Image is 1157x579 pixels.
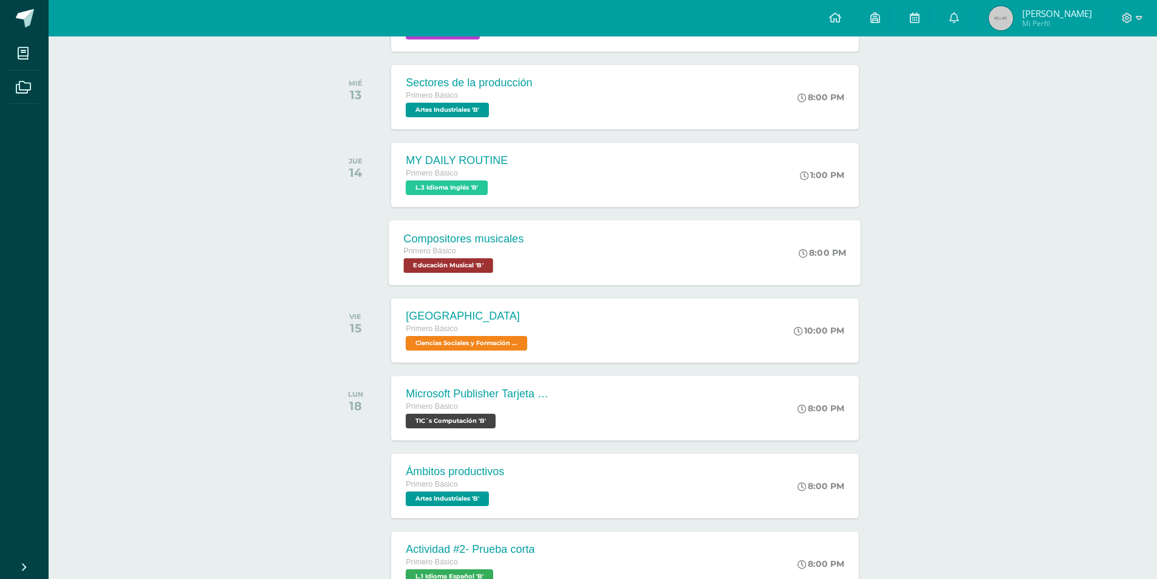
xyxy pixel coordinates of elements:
div: MY DAILY ROUTINE [406,154,508,167]
span: Ciencias Sociales y Formación Ciudadana 'B' [406,336,527,351]
div: JUE [349,157,363,165]
div: LUN [348,390,363,399]
div: 1:00 PM [800,170,844,180]
div: 15 [349,321,361,335]
span: Primero Básico [406,91,457,100]
div: 8:00 PM [799,247,847,258]
span: Artes Industriales 'B' [406,103,489,117]
div: Ámbitos productivos [406,465,504,478]
span: Artes Industriales 'B' [406,492,489,506]
span: Mi Perfil [1022,18,1092,29]
div: 8:00 PM [797,403,844,414]
span: TIC´s Computación 'B' [406,414,496,428]
div: MIÉ [349,79,363,87]
div: Compositores musicales [404,232,524,245]
div: Sectores de la producción [406,77,532,89]
span: [PERSON_NAME] [1022,7,1092,19]
span: Primero Básico [404,247,456,255]
span: Primero Básico [406,480,457,488]
div: 10:00 PM [794,325,844,336]
div: 13 [349,87,363,102]
span: Primero Básico [406,558,457,566]
div: 8:00 PM [797,558,844,569]
div: Actividad #2- Prueba corta [406,543,534,556]
div: 18 [348,399,363,413]
span: Primero Básico [406,402,457,411]
div: 8:00 PM [797,481,844,492]
span: Primero Básico [406,169,457,177]
div: Microsoft Publisher Tarjeta de Presentación [406,388,551,400]
img: 45x45 [989,6,1013,30]
span: Primero Básico [406,324,457,333]
div: [GEOGRAPHIC_DATA] [406,310,530,323]
div: VIE [349,312,361,321]
div: 8:00 PM [797,92,844,103]
div: 14 [349,165,363,180]
span: Educación Musical 'B' [404,258,493,273]
span: L.3 Idioma Inglés 'B' [406,180,488,195]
